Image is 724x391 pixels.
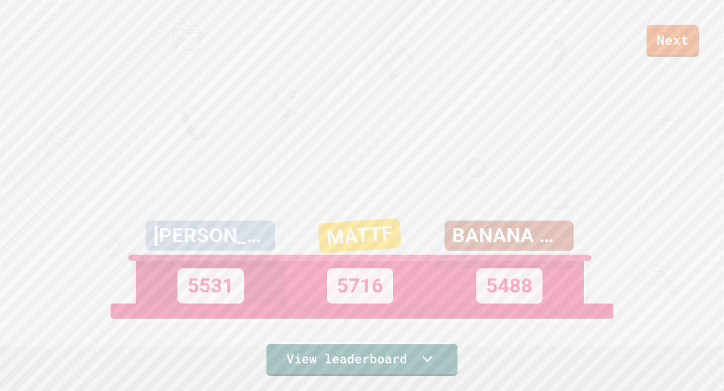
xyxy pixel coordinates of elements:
a: View leaderboard [266,344,458,376]
a: Next [647,25,699,57]
div: 5531 [177,268,244,304]
div: MATTF [318,218,401,253]
div: 5716 [327,268,393,304]
div: 5488 [476,268,542,304]
div: [PERSON_NAME] [146,221,275,251]
div: BANANA MAN [444,221,574,251]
